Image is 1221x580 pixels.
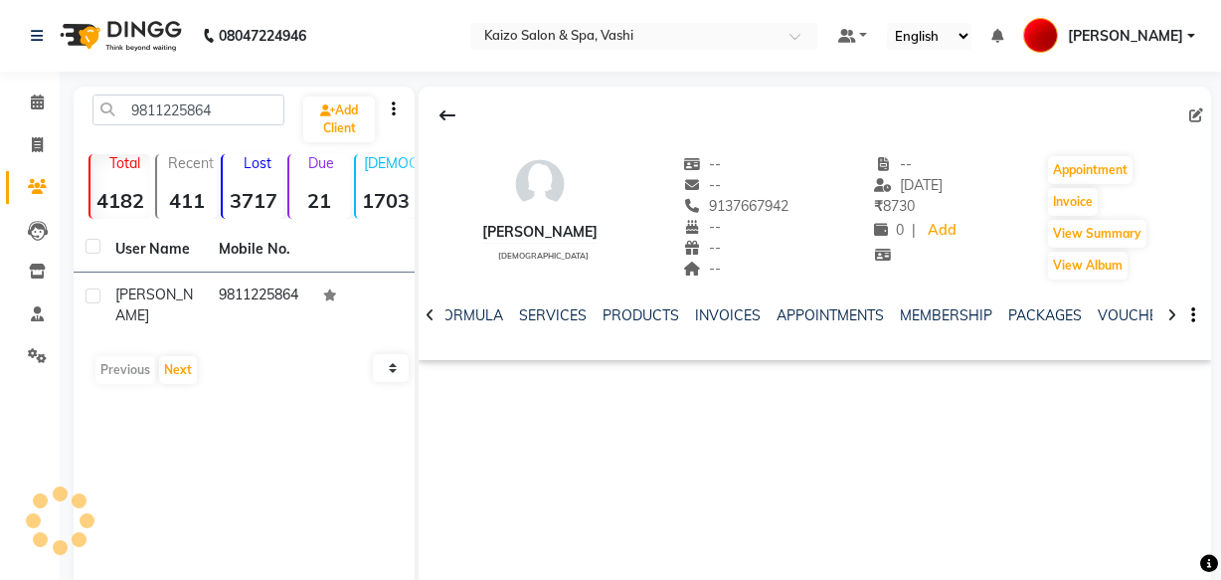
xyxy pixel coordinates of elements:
[900,306,992,324] a: MEMBERSHIP
[435,306,503,324] a: FORMULA
[1048,188,1098,216] button: Invoice
[207,227,310,273] th: Mobile No.
[98,154,151,172] p: Total
[510,154,570,214] img: avatar
[912,220,916,241] span: |
[482,222,598,243] div: [PERSON_NAME]
[165,154,218,172] p: Recent
[924,217,959,245] a: Add
[1048,156,1133,184] button: Appointment
[1068,26,1183,47] span: [PERSON_NAME]
[356,188,417,213] strong: 1703
[157,188,218,213] strong: 411
[303,97,375,142] a: Add Client
[683,155,721,173] span: --
[874,221,904,239] span: 0
[777,306,884,324] a: APPOINTMENTS
[293,154,350,172] p: Due
[695,306,761,324] a: INVOICES
[223,188,283,213] strong: 3717
[683,218,721,236] span: --
[603,306,679,324] a: PRODUCTS
[1008,306,1082,324] a: PACKAGES
[874,197,883,215] span: ₹
[51,8,187,64] img: logo
[207,273,310,338] td: 9811225864
[498,251,589,261] span: [DEMOGRAPHIC_DATA]
[683,176,721,194] span: --
[1048,220,1146,248] button: View Summary
[159,356,197,384] button: Next
[219,8,306,64] b: 08047224946
[289,188,350,213] strong: 21
[683,260,721,278] span: --
[231,154,283,172] p: Lost
[364,154,417,172] p: [DEMOGRAPHIC_DATA]
[1098,306,1176,324] a: VOUCHERS
[103,227,207,273] th: User Name
[874,176,943,194] span: [DATE]
[92,95,284,125] input: Search by Name/Mobile/Email/Code
[874,197,915,215] span: 8730
[1023,18,1058,53] img: KAIZO VASHI
[683,197,788,215] span: 9137667942
[90,188,151,213] strong: 4182
[115,286,193,324] span: [PERSON_NAME]
[1048,252,1128,280] button: View Album
[519,306,587,324] a: SERVICES
[427,97,468,134] div: Back to Client
[874,155,912,173] span: --
[683,239,721,257] span: --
